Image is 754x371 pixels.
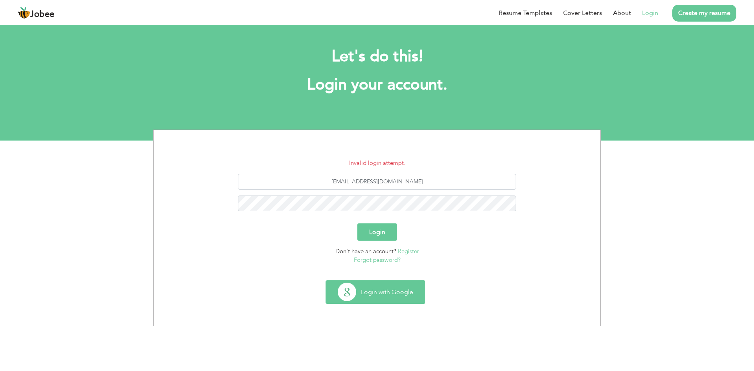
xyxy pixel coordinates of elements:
[18,7,30,19] img: jobee.io
[398,247,419,255] a: Register
[672,5,736,22] a: Create my resume
[238,174,516,190] input: Email
[354,256,401,264] a: Forgot password?
[165,46,589,67] h2: Let's do this!
[18,7,55,19] a: Jobee
[159,159,595,168] li: Invalid login attempt.
[499,8,552,18] a: Resume Templates
[335,247,396,255] span: Don't have an account?
[30,10,55,19] span: Jobee
[165,75,589,95] h1: Login your account.
[642,8,658,18] a: Login
[563,8,602,18] a: Cover Letters
[326,281,425,303] button: Login with Google
[357,223,397,241] button: Login
[613,8,631,18] a: About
